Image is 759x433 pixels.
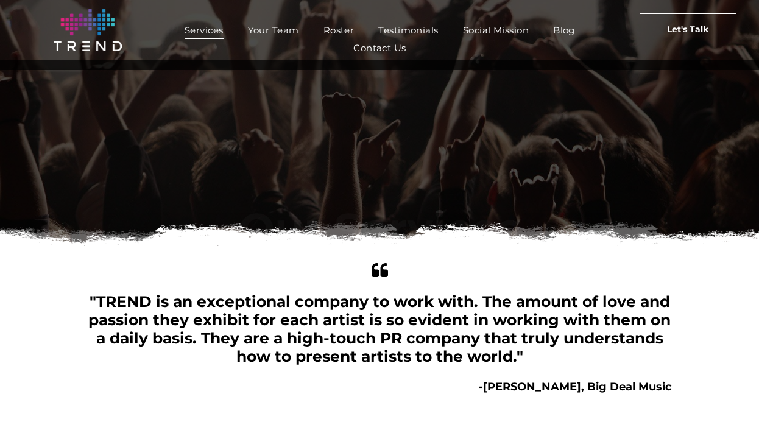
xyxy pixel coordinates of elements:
[236,21,311,39] a: Your Team
[239,202,520,255] font: Our Services
[311,21,367,39] a: Roster
[667,14,708,44] span: Let's Talk
[541,21,587,39] a: Blog
[366,21,450,39] a: Testimonials
[54,9,122,51] img: logo
[341,39,418,57] a: Contact Us
[451,21,541,39] a: Social Mission
[88,292,671,365] span: "TREND is an exceptional company to work with. The amount of love and passion they exhibit for ea...
[479,380,672,393] b: -[PERSON_NAME], Big Deal Music
[640,13,736,43] a: Let's Talk
[172,21,236,39] a: Services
